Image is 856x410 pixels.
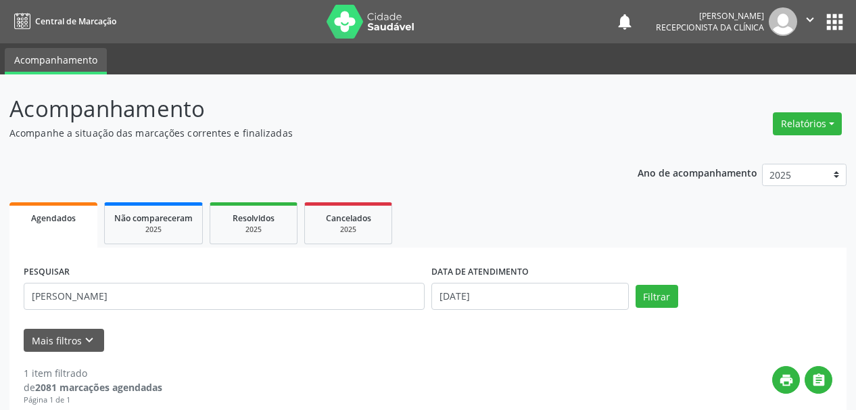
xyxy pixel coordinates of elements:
[35,381,162,394] strong: 2081 marcações agendadas
[24,262,70,283] label: PESQUISAR
[773,112,842,135] button: Relatórios
[805,366,832,394] button: 
[314,225,382,235] div: 2025
[769,7,797,36] img: img
[9,126,596,140] p: Acompanhe a situação das marcações correntes e finalizadas
[636,285,678,308] button: Filtrar
[615,12,634,31] button: notifications
[114,212,193,224] span: Não compareceram
[656,10,764,22] div: [PERSON_NAME]
[82,333,97,348] i: keyboard_arrow_down
[31,212,76,224] span: Agendados
[220,225,287,235] div: 2025
[803,12,817,27] i: 
[114,225,193,235] div: 2025
[326,212,371,224] span: Cancelados
[811,373,826,388] i: 
[24,329,104,352] button: Mais filtroskeyboard_arrow_down
[24,366,162,380] div: 1 item filtrado
[656,22,764,33] span: Recepcionista da clínica
[24,380,162,394] div: de
[823,10,847,34] button: apps
[233,212,275,224] span: Resolvidos
[772,366,800,394] button: print
[24,394,162,406] div: Página 1 de 1
[24,283,425,310] input: Nome, CNS
[35,16,116,27] span: Central de Marcação
[9,92,596,126] p: Acompanhamento
[431,283,629,310] input: Selecione um intervalo
[9,10,116,32] a: Central de Marcação
[797,7,823,36] button: 
[779,373,794,388] i: print
[5,48,107,74] a: Acompanhamento
[431,262,529,283] label: DATA DE ATENDIMENTO
[638,164,757,181] p: Ano de acompanhamento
